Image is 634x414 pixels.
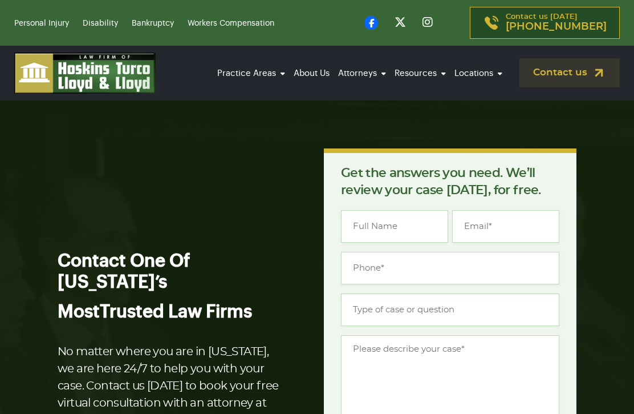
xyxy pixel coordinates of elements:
input: Email* [452,210,559,243]
img: logo [14,53,156,94]
span: [PHONE_NUMBER] [506,21,607,33]
p: Contact us [DATE] [506,13,607,33]
a: Attorneys [335,58,389,89]
span: Trusted Law Firms [100,303,252,321]
a: Workers Compensation [188,19,274,27]
a: Bankruptcy [132,19,174,27]
a: Contact us [DATE][PHONE_NUMBER] [470,7,620,39]
a: Resources [392,58,449,89]
input: Phone* [341,252,559,284]
a: About Us [291,58,332,89]
a: Practice Areas [214,58,288,89]
input: Type of case or question [341,294,559,326]
p: Get the answers you need. We’ll review your case [DATE], for free. [341,164,559,199]
a: Locations [452,58,505,89]
a: Personal Injury [14,19,69,27]
span: Most [58,303,100,321]
a: Disability [83,19,118,27]
span: Contact One Of [US_STATE]’s [58,252,190,291]
input: Full Name [341,210,448,243]
a: Contact us [519,58,620,87]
